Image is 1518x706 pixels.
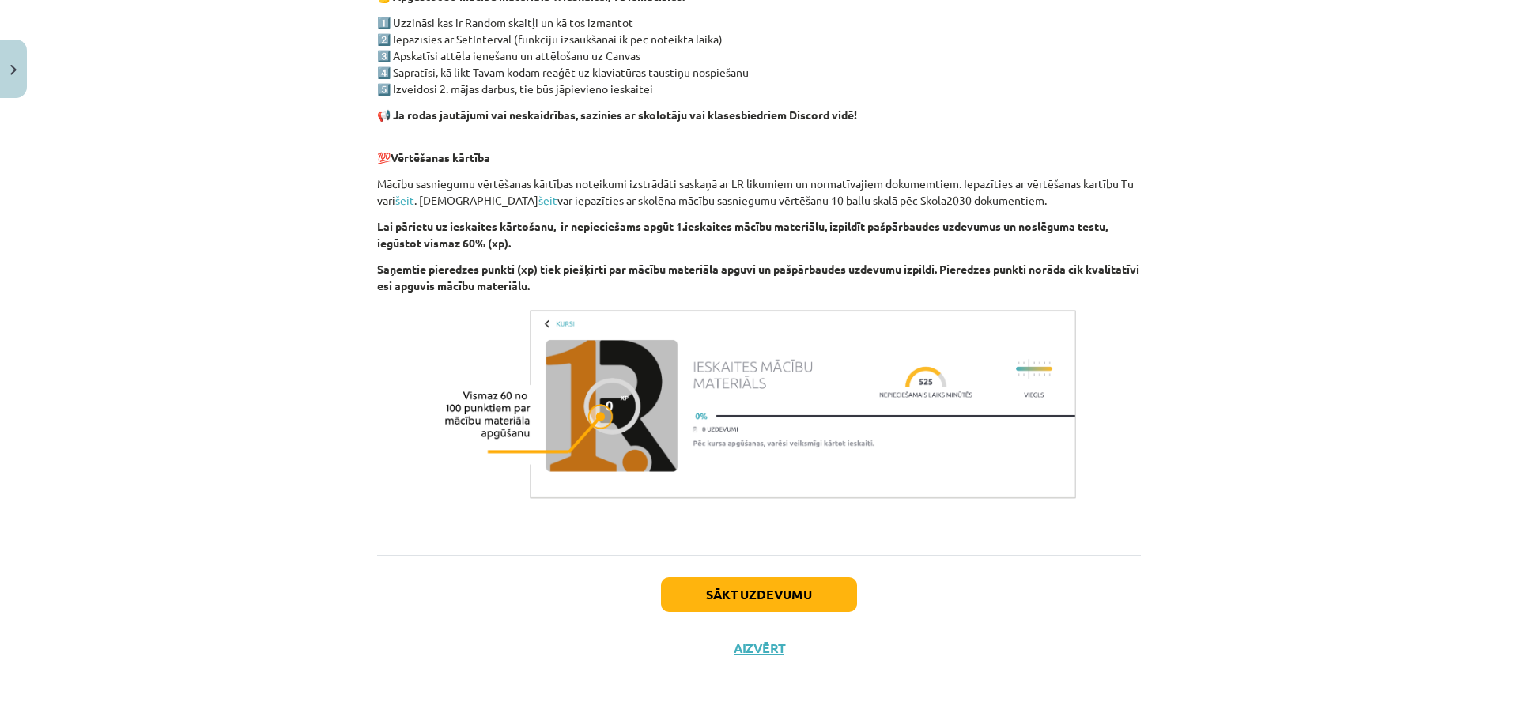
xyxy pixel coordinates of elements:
[377,176,1141,209] p: Mācību sasniegumu vērtēšanas kārtības noteikumi izstrādāti saskaņā ar LR likumiem un normatīvajie...
[377,14,1141,97] p: 1️⃣ Uzzināsi kas ir Random skaitļi un kā tos izmantot 2️⃣ Iepazīsies ar SetInterval (funkciju izs...
[391,150,490,164] b: Vērtēšanas kārtība
[538,193,557,207] a: šeit
[377,133,1141,166] p: 💯
[377,219,1108,250] b: Lai pārietu uz ieskaites kārtošanu, ir nepieciešams apgūt 1.ieskaites mācību materiālu, izpildīt ...
[729,640,789,656] button: Aizvērt
[10,65,17,75] img: icon-close-lesson-0947bae3869378f0d4975bcd49f059093ad1ed9edebbc8119c70593378902aed.svg
[377,262,1139,293] b: Saņemtie pieredzes punkti (xp) tiek piešķirti par mācību materiāla apguvi un pašpārbaudes uzdevum...
[377,108,857,122] strong: 📢 Ja rodas jautājumi vai neskaidrības, sazinies ar skolotāju vai klasesbiedriem Discord vidē!
[395,193,414,207] a: šeit
[661,577,857,612] button: Sākt uzdevumu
